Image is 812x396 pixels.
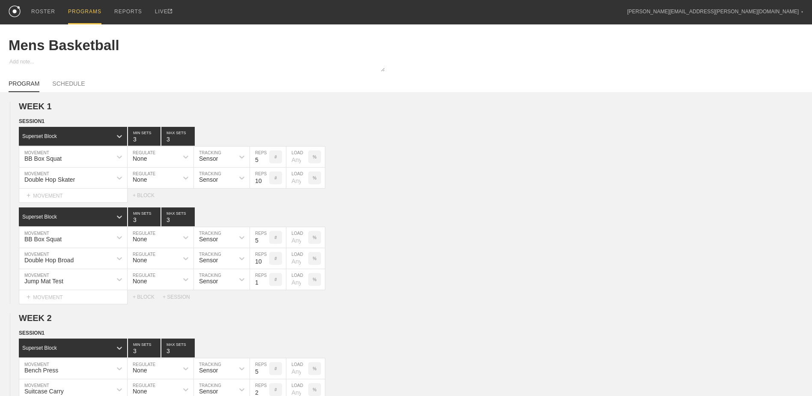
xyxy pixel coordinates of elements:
[24,176,75,183] div: Double Hop Skater
[19,330,45,336] span: SESSION 1
[9,6,21,17] img: logo
[22,133,57,139] div: Superset Block
[163,294,197,300] div: + SESSION
[274,235,277,240] p: #
[313,235,317,240] p: %
[133,257,147,264] div: None
[161,339,195,357] input: None
[313,155,317,159] p: %
[274,387,277,392] p: #
[27,293,30,300] span: +
[313,387,317,392] p: %
[286,248,308,269] input: Any
[161,207,195,226] input: None
[133,367,147,374] div: None
[199,388,218,395] div: Sensor
[274,256,277,261] p: #
[274,176,277,180] p: #
[24,388,64,395] div: Suitcase Carry
[24,236,62,243] div: BB Box Squat
[199,176,218,183] div: Sensor
[801,9,803,15] div: ▼
[133,236,147,243] div: None
[133,278,147,285] div: None
[133,388,147,395] div: None
[19,313,52,323] span: WEEK 2
[313,366,317,371] p: %
[133,176,147,183] div: None
[274,366,277,371] p: #
[24,278,63,285] div: Jump Mat Test
[133,192,163,198] div: + BLOCK
[24,155,62,162] div: BB Box Squat
[286,227,308,248] input: Any
[199,236,218,243] div: Sensor
[313,256,317,261] p: %
[52,80,85,91] a: SCHEDULE
[286,168,308,188] input: Any
[133,294,163,300] div: + BLOCK
[274,155,277,159] p: #
[19,290,128,304] div: MOVEMENT
[313,176,317,180] p: %
[769,355,812,396] iframe: Chat Widget
[286,147,308,167] input: Any
[19,102,52,111] span: WEEK 1
[199,367,218,374] div: Sensor
[22,345,57,351] div: Superset Block
[286,269,308,290] input: Any
[24,367,58,374] div: Bench Press
[274,277,277,282] p: #
[19,118,45,124] span: SESSION 1
[286,358,308,379] input: Any
[19,189,128,203] div: MOVEMENT
[199,257,218,264] div: Sensor
[22,214,57,220] div: Superset Block
[133,155,147,162] div: None
[199,278,218,285] div: Sensor
[9,80,39,92] a: PROGRAM
[27,192,30,199] span: +
[161,127,195,146] input: None
[199,155,218,162] div: Sensor
[313,277,317,282] p: %
[24,257,74,264] div: Double Hop Broad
